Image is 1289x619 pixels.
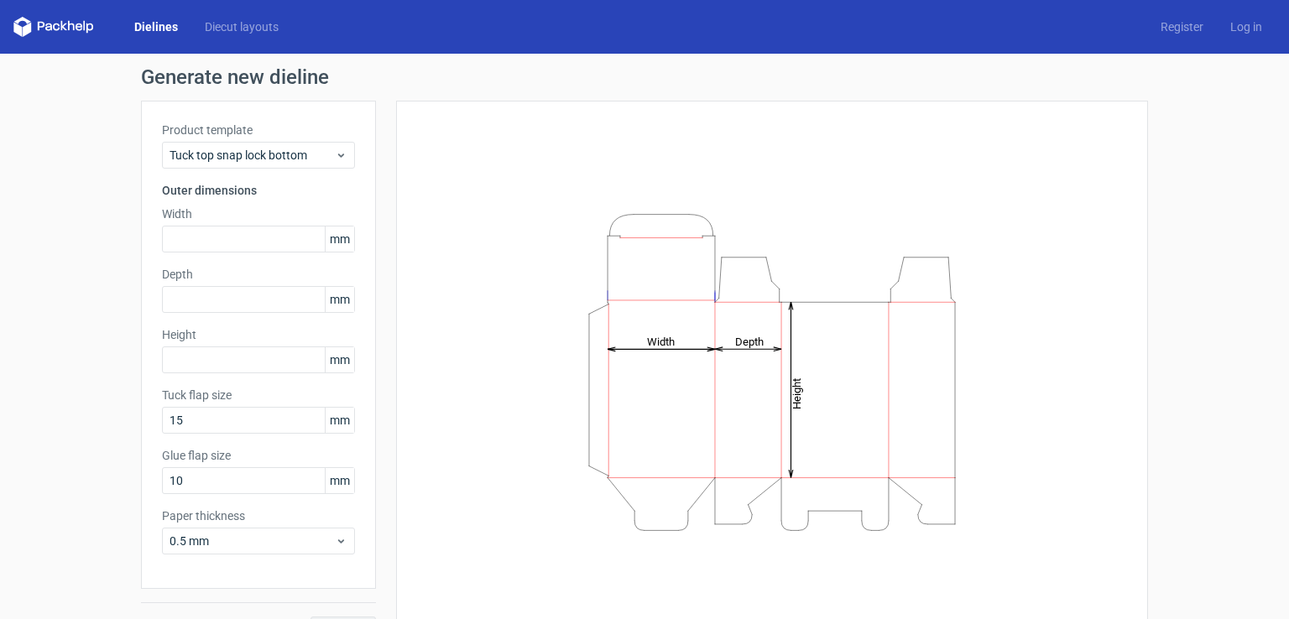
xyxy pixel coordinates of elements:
[325,287,354,312] span: mm
[325,468,354,493] span: mm
[791,377,803,408] tspan: Height
[325,347,354,372] span: mm
[1217,18,1276,35] a: Log in
[1147,18,1217,35] a: Register
[735,335,764,347] tspan: Depth
[325,226,354,252] span: mm
[191,18,292,35] a: Diecut layouts
[162,122,355,138] label: Product template
[162,182,355,199] h3: Outer dimensions
[141,67,1148,87] h1: Generate new dieline
[170,147,335,164] span: Tuck top snap lock bottom
[162,387,355,403] label: Tuck flap size
[325,408,354,433] span: mm
[647,335,675,347] tspan: Width
[162,205,355,222] label: Width
[162,326,355,343] label: Height
[162,507,355,524] label: Paper thickness
[162,266,355,283] label: Depth
[170,533,335,549] span: 0.5 mm
[121,18,191,35] a: Dielines
[162,447,355,464] label: Glue flap size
